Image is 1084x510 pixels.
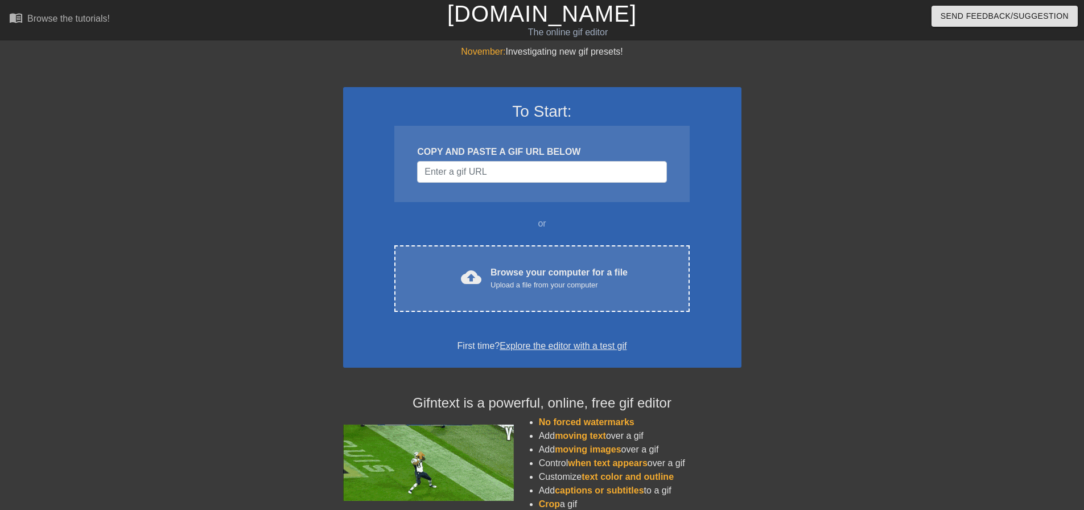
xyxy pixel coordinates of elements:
li: Add over a gif [539,429,741,443]
div: Upload a file from your computer [491,279,628,291]
span: captions or subtitles [555,486,644,495]
div: Browse the tutorials! [27,14,110,23]
a: Explore the editor with a test gif [500,341,627,351]
input: Username [417,161,666,183]
img: football_small.gif [343,425,514,501]
button: Send Feedback/Suggestion [932,6,1078,27]
div: COPY AND PASTE A GIF URL BELOW [417,145,666,159]
div: First time? [358,339,727,353]
div: Investigating new gif presets! [343,45,741,59]
span: menu_book [9,11,23,24]
span: when text appears [568,458,648,468]
span: cloud_upload [461,267,481,287]
li: Control over a gif [539,456,741,470]
div: Browse your computer for a file [491,266,628,291]
h3: To Start: [358,102,727,121]
a: Browse the tutorials! [9,11,110,28]
span: moving text [555,431,606,441]
span: text color and outline [582,472,674,482]
div: or [373,217,712,231]
li: Add to a gif [539,484,741,497]
a: [DOMAIN_NAME] [447,1,637,26]
li: Add over a gif [539,443,741,456]
span: Send Feedback/Suggestion [941,9,1069,23]
span: moving images [555,445,621,454]
li: Customize [539,470,741,484]
span: No forced watermarks [539,417,634,427]
span: November: [461,47,505,56]
span: Crop [539,499,560,509]
div: The online gif editor [367,26,769,39]
h4: Gifntext is a powerful, online, free gif editor [343,395,741,412]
